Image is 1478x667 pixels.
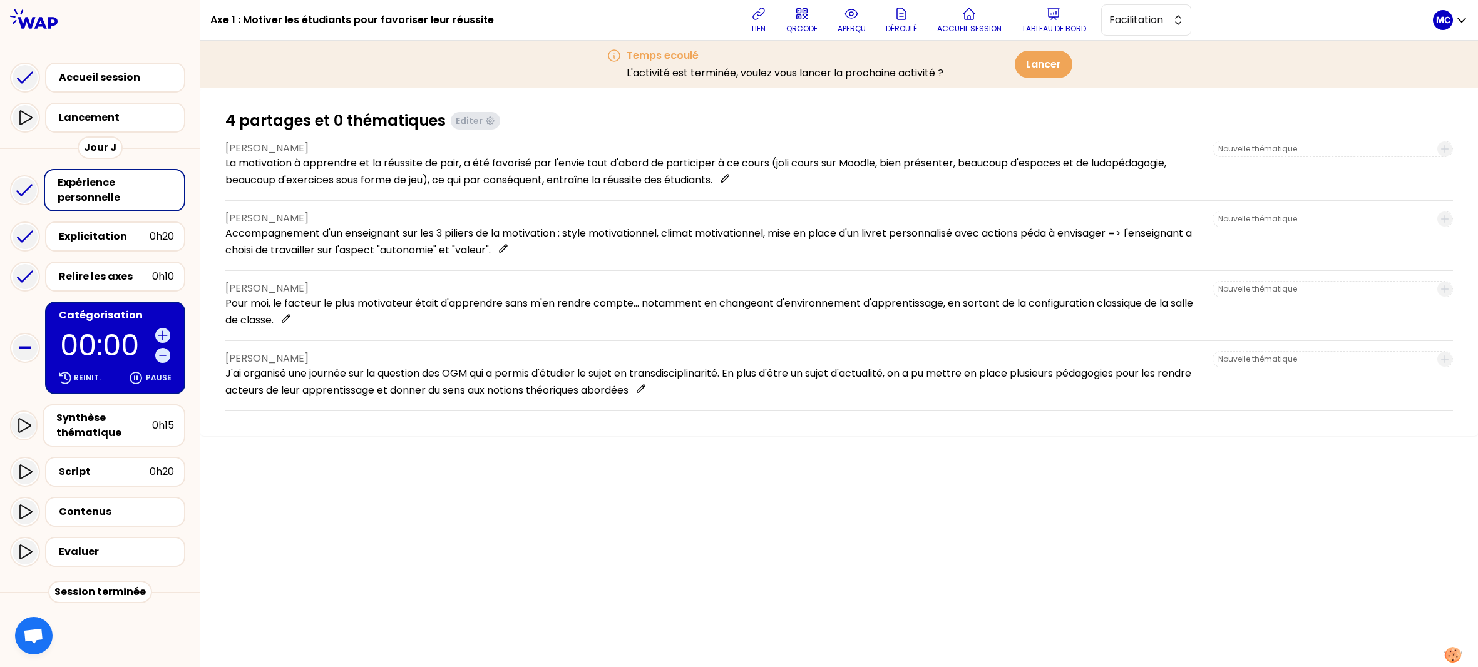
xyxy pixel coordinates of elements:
p: La motivation à apprendre et la réussite de pair, a été favorisé par l'envie tout d'abord de part... [225,156,1203,188]
div: Lancement [59,110,179,125]
p: Déroulé [886,24,917,34]
button: QRCODE [781,1,823,39]
p: Reinit. [74,373,101,383]
div: 0h10 [152,269,174,284]
p: L'activité est terminée, voulez vous lancer la prochaine activité ? [627,66,943,81]
span: Facilitation [1109,13,1166,28]
p: Accompagnement d'un enseignant sur les 3 piliers de la motivation : style motivationnel, climat m... [225,226,1203,258]
div: Script [59,464,150,479]
div: Explicitation [59,229,150,244]
button: Lancer [1015,51,1072,78]
div: Relire les axes [59,269,152,284]
div: 0h20 [150,464,174,479]
div: Evaluer [59,544,174,559]
div: Jour J [78,136,123,159]
button: Déroulé [881,1,922,39]
button: lien [746,1,771,39]
div: 0h20 [150,229,174,244]
p: [PERSON_NAME] [225,281,1203,296]
div: Accueil session [59,70,179,85]
button: Accueil session [932,1,1007,39]
p: Pour moi, le facteur le plus motivateur était d'apprendre sans m'en rendre compte... notamment en... [225,296,1203,328]
button: aperçu [833,1,871,39]
div: Expérience personnelle [58,175,174,205]
p: [PERSON_NAME] [225,211,1203,226]
p: 00:00 [60,331,150,360]
div: Ouvrir le chat [15,617,53,654]
p: lien [752,24,766,34]
input: Nouvelle thématique [1218,354,1430,364]
div: Synthèse thématique [56,410,152,440]
input: Nouvelle thématique [1218,284,1430,294]
button: Facilitation [1101,4,1191,36]
p: aperçu [838,24,866,34]
div: Catégorisation [59,308,174,323]
div: Contenus [59,504,174,519]
button: Tableau de bord [1017,1,1091,39]
p: Pause [146,373,172,383]
p: MC [1436,14,1450,26]
button: Editer [451,112,500,130]
div: Session terminée [48,581,152,603]
p: Tableau de bord [1022,24,1086,34]
h1: 4 partages et 0 thématiques [225,111,446,131]
input: Nouvelle thématique [1218,144,1430,154]
h3: Temps ecoulé [627,48,943,63]
p: [PERSON_NAME] [225,351,1203,366]
p: QRCODE [786,24,818,34]
div: 0h15 [152,418,174,433]
p: J'ai organisé une journée sur la question des OGM qui a permis d'étudier le sujet en transdiscipl... [225,366,1203,398]
button: MC [1433,10,1468,30]
p: [PERSON_NAME] [225,141,1203,156]
p: Accueil session [937,24,1002,34]
input: Nouvelle thématique [1218,214,1430,224]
